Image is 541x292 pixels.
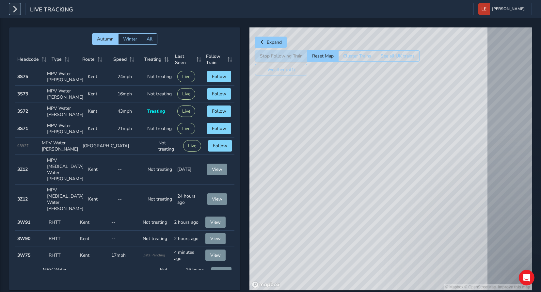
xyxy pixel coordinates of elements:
button: Follow [208,140,232,152]
td: 17mph [109,247,140,264]
span: Last Seen [175,53,194,66]
strong: 3S75 [17,73,28,80]
td: 16mph [115,86,145,103]
span: View [216,269,227,276]
td: RHTT [46,247,78,264]
td: Kent [86,120,115,138]
td: -- [109,214,140,231]
span: Data Pending [143,253,165,258]
td: Kent [86,103,115,120]
td: MPV Water [PERSON_NAME] [45,103,86,120]
strong: 3S72 [17,108,28,114]
span: Follow [212,73,226,80]
button: See all UK trains [376,50,420,62]
td: -- [131,138,156,155]
td: 24mph [115,68,145,86]
button: Follow [207,71,231,82]
td: Not treating [140,231,172,247]
strong: 3W91 [17,219,30,225]
button: View [205,250,226,261]
span: Follow [212,91,226,97]
button: View [205,233,226,244]
button: Live [177,123,195,134]
span: Follow Train [206,53,226,66]
td: -- [109,231,140,247]
span: Autumn [97,36,114,42]
td: Not treating [156,138,181,155]
td: 2 hours ago [172,214,203,231]
button: Follow [207,123,231,134]
span: Treating [144,56,161,62]
span: View [212,166,222,172]
button: Follow [207,105,231,117]
td: MPV Water [PERSON_NAME] [45,86,86,103]
td: 24 hours ago [175,185,205,214]
strong: 3Z12 [17,166,28,172]
td: 4 minutes ago [172,247,203,264]
span: Headcode [17,56,39,62]
td: 16 hours ago [183,264,209,282]
td: Kent [78,231,109,247]
span: View [210,252,221,258]
img: diamond-layout [478,3,490,15]
button: View [207,164,227,175]
span: Live Tracking [30,6,73,15]
td: 43mph [115,103,145,120]
td: Not treating [158,264,183,282]
td: [DATE] [175,155,205,185]
td: Kent [86,155,116,185]
td: MPV Water [PERSON_NAME] [45,68,86,86]
td: RHTT [46,214,78,231]
span: [PERSON_NAME] [492,3,525,15]
span: View [210,219,221,225]
span: Follow [212,125,226,132]
span: View [210,235,221,242]
td: -- [116,185,145,214]
strong: 3W90 [17,235,30,242]
strong: 3S71 [17,125,28,132]
td: Not treating [145,86,175,103]
td: Not treating [145,155,175,185]
strong: 3S73 [17,91,28,97]
span: Type [52,56,62,62]
td: 21mph [115,120,145,138]
td: Kent [86,86,115,103]
button: Winter [118,33,142,45]
td: -- [116,155,145,185]
button: View [205,217,226,228]
td: [GEOGRAPHIC_DATA] [81,264,132,282]
button: Live [183,140,201,152]
button: Live [177,71,195,82]
td: MPV Water [PERSON_NAME] [40,138,80,155]
td: Kent [78,247,109,264]
button: View [211,267,231,278]
td: RHTT [46,231,78,247]
strong: 3W75 [17,252,30,258]
strong: 3Z12 [17,196,28,202]
td: [GEOGRAPHIC_DATA] [80,138,131,155]
button: Live [177,88,195,100]
span: View [212,196,222,202]
span: Follow [213,143,227,149]
button: Expand [255,37,287,48]
span: Route [82,56,95,62]
td: MPV Water [PERSON_NAME] [40,264,81,282]
td: MPV [MEDICAL_DATA] Water [PERSON_NAME] [45,155,86,185]
td: Not treating [145,68,175,86]
button: Reset Map [307,50,338,62]
span: Treating [147,108,165,114]
button: Autumn [92,33,118,45]
td: Not treating [145,185,175,214]
iframe: Intercom live chat [519,270,534,285]
span: Expand [267,39,282,45]
td: Kent [86,68,115,86]
td: 2 hours ago [172,231,203,247]
td: Not treating [145,120,175,138]
button: View [207,193,227,205]
td: Not treating [140,214,172,231]
button: [PERSON_NAME] [478,3,527,15]
span: 98927 [17,143,29,148]
span: All [147,36,152,42]
button: Cluster Trains [338,50,376,62]
td: MPV Water [PERSON_NAME] [45,120,86,138]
